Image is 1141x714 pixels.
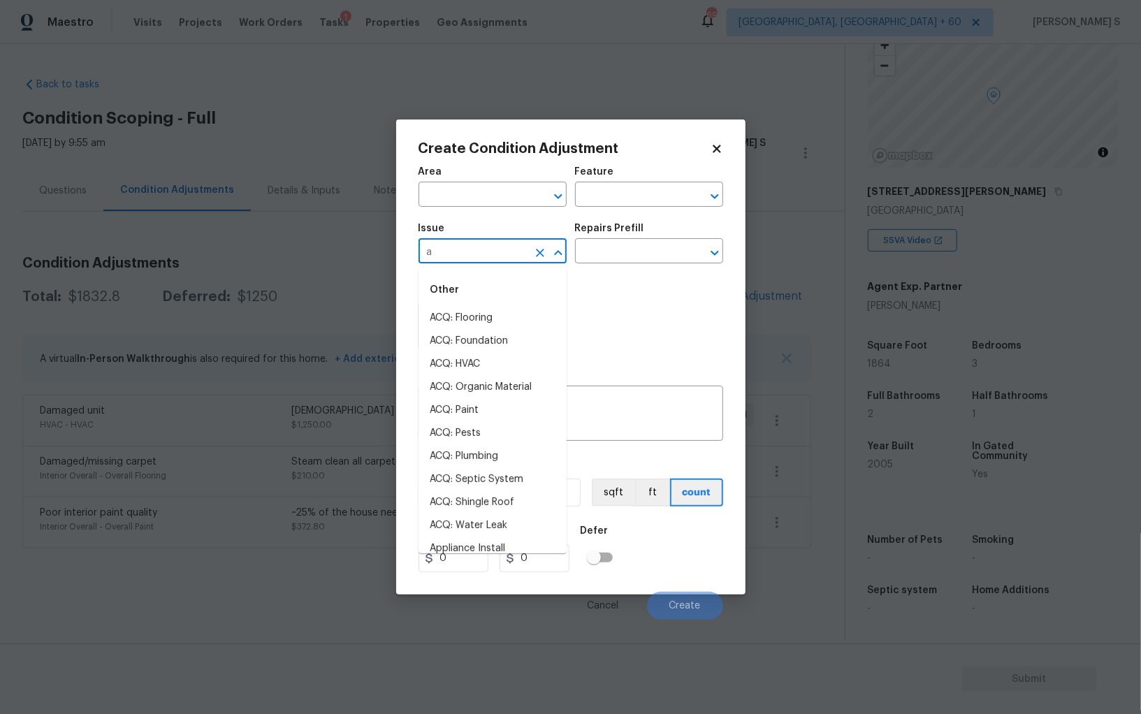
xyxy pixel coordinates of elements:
[419,353,567,376] li: ACQ: HVAC
[419,537,567,560] li: Appliance Install
[419,307,567,330] li: ACQ: Flooring
[581,526,609,536] h5: Defer
[575,224,644,233] h5: Repairs Prefill
[419,514,567,537] li: ACQ: Water Leak
[419,142,711,156] h2: Create Condition Adjustment
[705,243,725,263] button: Open
[419,422,567,445] li: ACQ: Pests
[669,601,701,611] span: Create
[635,479,670,507] button: ft
[419,399,567,422] li: ACQ: Paint
[588,601,619,611] span: Cancel
[419,330,567,353] li: ACQ: Foundation
[548,187,568,206] button: Open
[419,491,567,514] li: ACQ: Shingle Roof
[565,592,641,620] button: Cancel
[705,187,725,206] button: Open
[575,167,614,177] h5: Feature
[592,479,635,507] button: sqft
[647,592,723,620] button: Create
[670,479,723,507] button: count
[419,376,567,399] li: ACQ: Organic Material
[419,468,567,491] li: ACQ: Septic System
[419,445,567,468] li: ACQ: Plumbing
[530,243,550,263] button: Clear
[419,273,567,307] div: Other
[419,224,445,233] h5: Issue
[548,243,568,263] button: Close
[419,167,442,177] h5: Area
